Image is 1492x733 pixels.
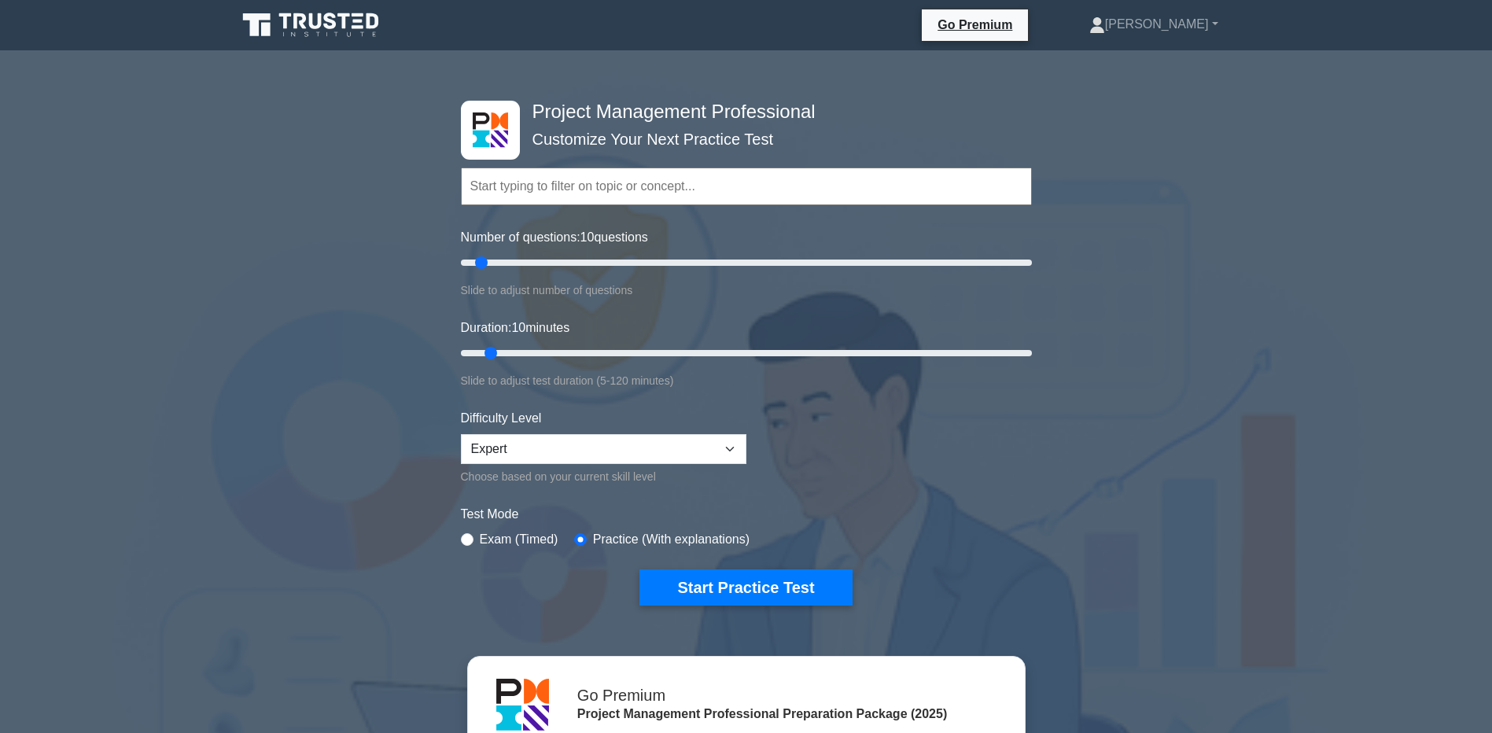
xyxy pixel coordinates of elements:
[1052,9,1256,40] a: [PERSON_NAME]
[461,409,542,428] label: Difficulty Level
[461,319,570,337] label: Duration: minutes
[593,530,750,549] label: Practice (With explanations)
[480,530,558,549] label: Exam (Timed)
[639,569,852,606] button: Start Practice Test
[928,15,1022,35] a: Go Premium
[461,371,1032,390] div: Slide to adjust test duration (5-120 minutes)
[526,101,955,123] h4: Project Management Professional
[511,321,525,334] span: 10
[461,467,746,486] div: Choose based on your current skill level
[461,168,1032,205] input: Start typing to filter on topic or concept...
[461,281,1032,300] div: Slide to adjust number of questions
[461,228,648,247] label: Number of questions: questions
[461,505,1032,524] label: Test Mode
[580,230,595,244] span: 10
